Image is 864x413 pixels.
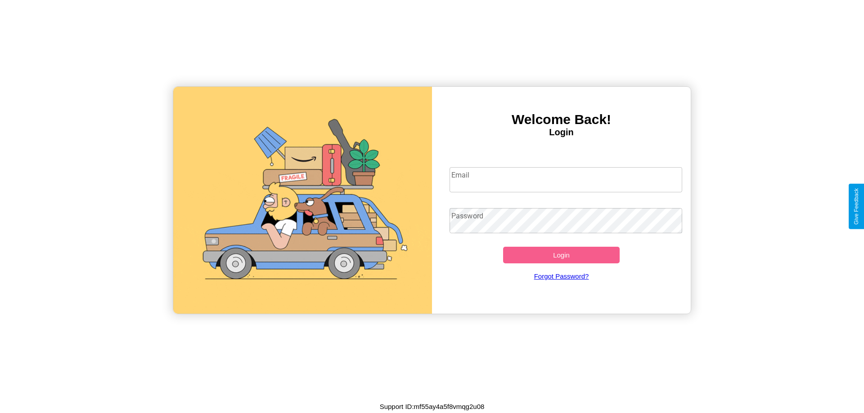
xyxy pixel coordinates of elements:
[445,263,678,289] a: Forgot Password?
[432,112,691,127] h3: Welcome Back!
[853,188,859,225] div: Give Feedback
[503,247,620,263] button: Login
[173,87,432,314] img: gif
[432,127,691,138] h4: Login
[380,400,485,413] p: Support ID: mf55ay4a5f8vmqg2u08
